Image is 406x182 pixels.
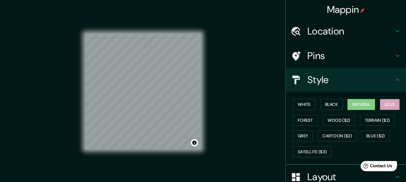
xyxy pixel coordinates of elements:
button: Forest [293,115,318,126]
div: Location [286,19,406,43]
button: Blue ($2) [362,130,390,142]
iframe: Help widget launcher [353,159,399,175]
button: Wood ($2) [323,115,355,126]
button: Grey [293,130,313,142]
button: Terrain ($2) [360,115,395,126]
button: Toggle attribution [191,139,198,146]
img: pin-icon.png [360,8,365,13]
div: Pins [286,44,406,68]
div: Style [286,68,406,92]
h4: Pins [307,50,394,62]
button: White [293,99,316,110]
h4: Style [307,74,394,86]
canvas: Map [85,34,201,149]
button: Love [380,99,400,110]
button: Satellite ($3) [293,146,331,157]
h4: Location [307,25,394,37]
button: Cartoon ($2) [318,130,357,142]
h4: Mappin [327,4,365,16]
button: Natural [347,99,375,110]
button: Black [320,99,343,110]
